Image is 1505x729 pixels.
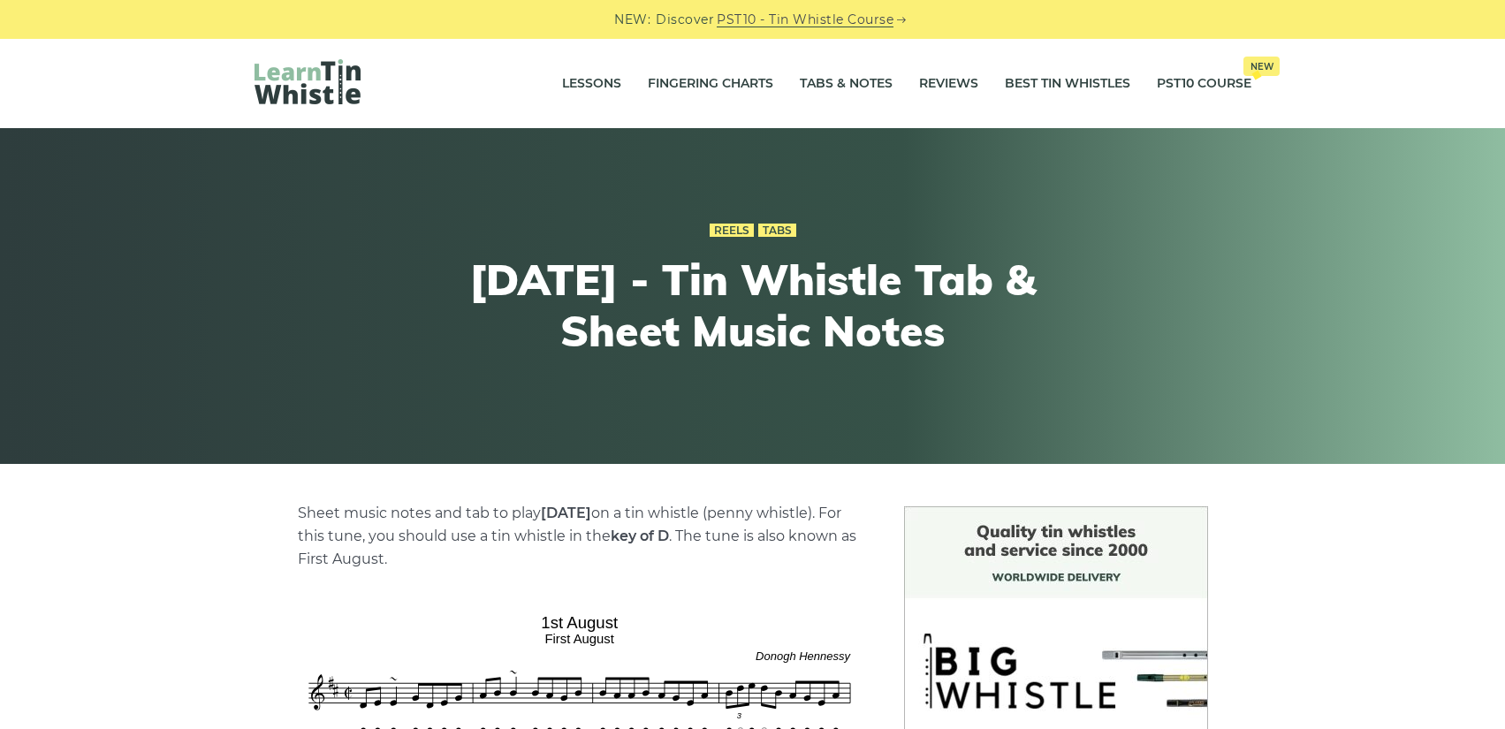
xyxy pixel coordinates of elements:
[710,224,754,238] a: Reels
[919,62,978,106] a: Reviews
[298,502,862,571] p: Sheet music notes and tab to play on a tin whistle (penny whistle). For this tune, you should use...
[541,505,591,521] strong: [DATE]
[648,62,773,106] a: Fingering Charts
[758,224,796,238] a: Tabs
[1005,62,1130,106] a: Best Tin Whistles
[562,62,621,106] a: Lessons
[255,59,361,104] img: LearnTinWhistle.com
[611,528,669,544] strong: key of D
[428,254,1078,356] h1: [DATE] - Tin Whistle Tab & Sheet Music Notes
[1157,62,1251,106] a: PST10 CourseNew
[1243,57,1280,76] span: New
[800,62,893,106] a: Tabs & Notes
